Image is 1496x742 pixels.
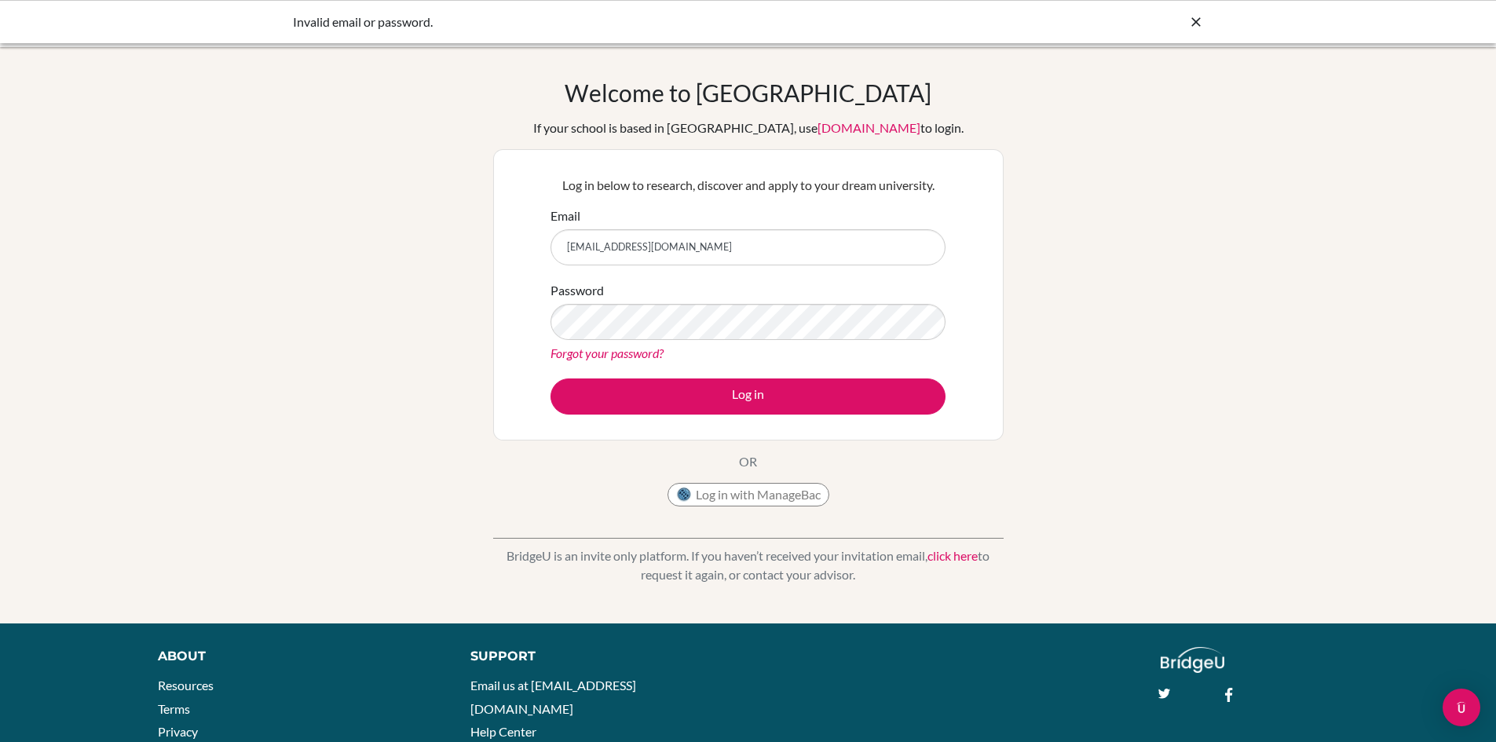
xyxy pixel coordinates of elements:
[533,119,964,137] div: If your school is based in [GEOGRAPHIC_DATA], use to login.
[565,79,931,107] h1: Welcome to [GEOGRAPHIC_DATA]
[493,546,1004,584] p: BridgeU is an invite only platform. If you haven’t received your invitation email, to request it ...
[550,345,664,360] a: Forgot your password?
[550,207,580,225] label: Email
[550,281,604,300] label: Password
[668,483,829,506] button: Log in with ManageBac
[470,724,536,739] a: Help Center
[1161,647,1224,673] img: logo_white@2x-f4f0deed5e89b7ecb1c2cc34c3e3d731f90f0f143d5ea2071677605dd97b5244.png
[470,647,730,666] div: Support
[550,378,946,415] button: Log in
[927,548,978,563] a: click here
[739,452,757,471] p: OR
[293,13,968,31] div: Invalid email or password.
[470,678,636,716] a: Email us at [EMAIL_ADDRESS][DOMAIN_NAME]
[158,647,435,666] div: About
[158,724,198,739] a: Privacy
[158,701,190,716] a: Terms
[1443,689,1480,726] div: Open Intercom Messenger
[817,120,920,135] a: [DOMAIN_NAME]
[550,176,946,195] p: Log in below to research, discover and apply to your dream university.
[158,678,214,693] a: Resources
